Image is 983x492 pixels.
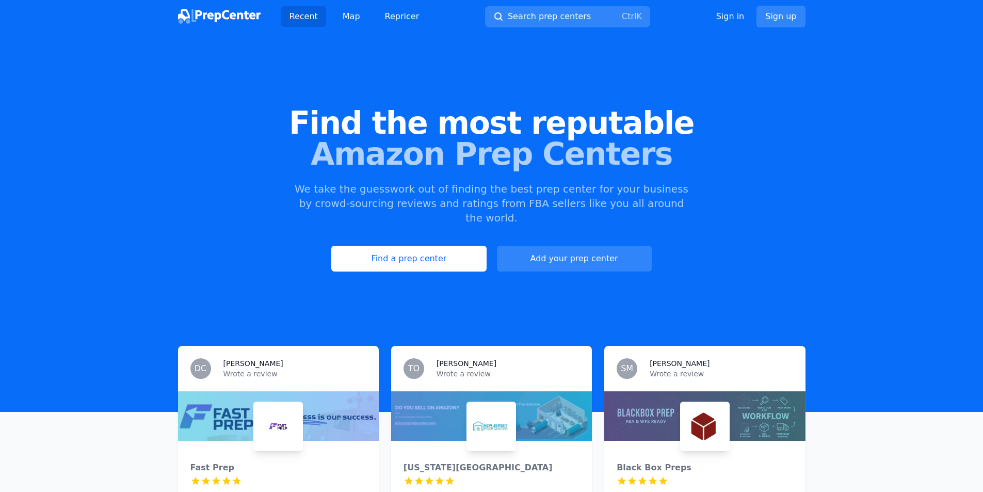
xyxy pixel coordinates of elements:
[281,6,326,27] a: Recent
[17,107,966,138] span: Find the most reputable
[617,462,793,474] div: Black Box Preps
[17,138,966,169] span: Amazon Prep Centers
[508,10,591,23] span: Search prep centers
[485,6,650,27] button: Search prep centersCtrlK
[178,9,261,24] img: PrepCenter
[255,404,301,449] img: Fast Prep
[195,364,207,373] span: DC
[190,462,366,474] div: Fast Prep
[650,369,793,379] p: Wrote a review
[377,6,428,27] a: Repricer
[294,182,690,225] p: We take the guesswork out of finding the best prep center for your business by crowd-sourcing rev...
[682,404,728,449] img: Black Box Preps
[469,404,514,449] img: New Jersey Prep Center
[636,11,642,21] kbd: K
[437,369,579,379] p: Wrote a review
[408,364,420,373] span: TO
[497,246,652,272] a: Add your prep center
[223,358,283,369] h3: [PERSON_NAME]
[650,358,710,369] h3: [PERSON_NAME]
[622,11,636,21] kbd: Ctrl
[756,6,805,27] a: Sign up
[223,369,366,379] p: Wrote a review
[716,10,745,23] a: Sign in
[331,246,486,272] a: Find a prep center
[437,358,496,369] h3: [PERSON_NAME]
[621,364,633,373] span: SM
[404,462,579,474] div: [US_STATE][GEOGRAPHIC_DATA]
[334,6,368,27] a: Map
